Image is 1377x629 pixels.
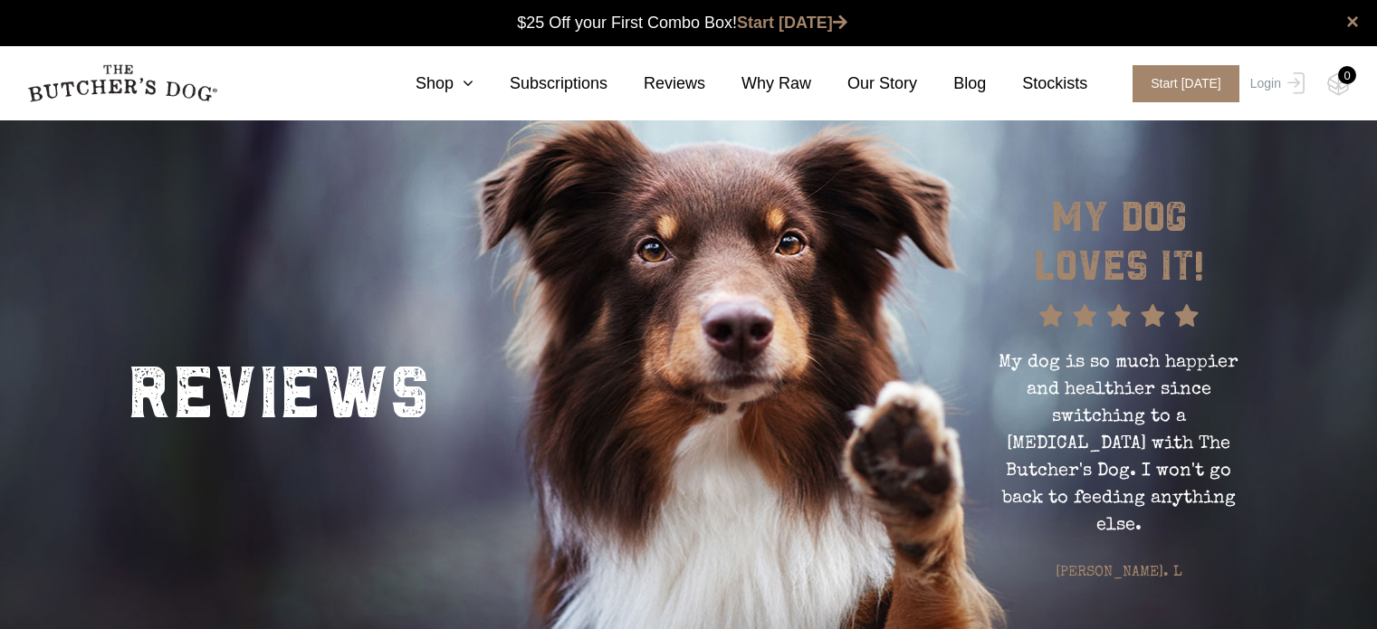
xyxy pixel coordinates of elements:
img: TBD_Cart-Empty.png [1327,72,1350,96]
a: Stockists [986,71,1087,96]
a: Blog [917,71,986,96]
a: Start [DATE] [1114,65,1246,102]
a: close [1346,11,1359,33]
h2: MY DOG LOVES IT! [1024,193,1214,291]
span: Start [DATE] [1133,65,1239,102]
a: Shop [379,71,473,96]
p: My dog is so much happier and healthier since switching to a [MEDICAL_DATA] with The Butcher's Do... [988,349,1250,539]
p: [PERSON_NAME]. L [988,562,1250,584]
a: Login [1246,65,1305,102]
h2: Reviews [128,329,430,447]
a: Reviews [607,71,705,96]
a: Our Story [811,71,917,96]
div: 0 [1338,66,1356,84]
a: Subscriptions [473,71,607,96]
a: Why Raw [705,71,811,96]
img: review stars [1039,304,1199,327]
a: Start [DATE] [737,14,847,32]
